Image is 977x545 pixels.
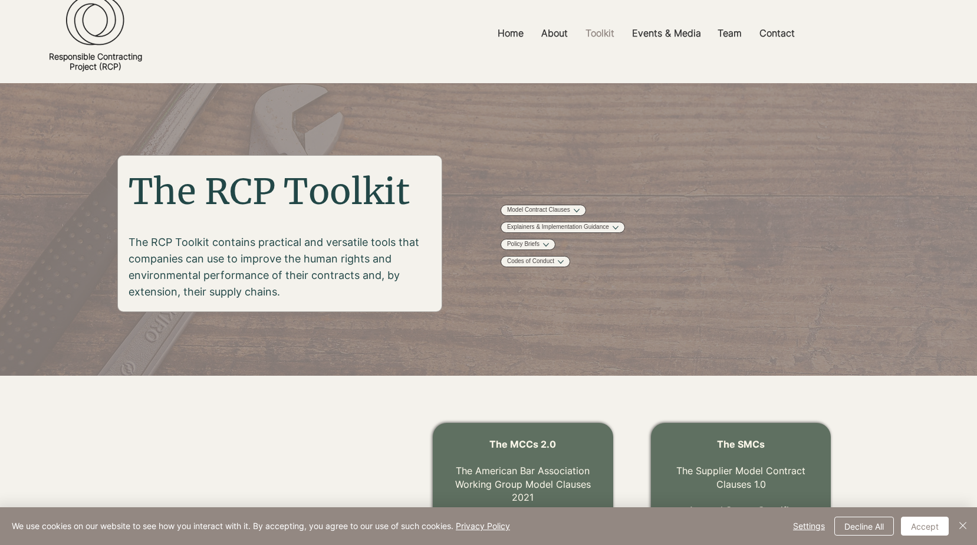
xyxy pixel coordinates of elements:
img: Close [956,518,970,533]
button: More Explainers & Implementation Guidance pages [613,225,619,231]
button: More Codes of Conduct pages [558,259,564,265]
p: Home [492,20,529,47]
a: Model Contract Clauses [507,206,570,215]
button: Decline All [834,517,894,536]
a: Team [709,20,751,47]
span: We use cookies on our website to see how you interact with it. By accepting, you agree to our use... [12,521,510,531]
p: Team [712,20,748,47]
a: Codes of Conduct [507,257,554,266]
p: Events & Media [626,20,707,47]
a: Home [489,20,532,47]
a: Policy Briefs [507,240,540,249]
span: The MCCs 2.0 [489,438,556,450]
p: The RCP Toolkit contains practical and versatile tools that companies can use to improve the huma... [129,234,432,300]
p: Contact [754,20,801,47]
a: Explainers & Implementation Guidance [507,223,609,232]
button: Close [956,517,970,536]
a: The MCCs 2.0 The American Bar Association Working Group Model Clauses2021 [455,438,591,503]
a: About [532,20,577,47]
span: The RCP Toolkit [129,169,410,214]
a: Contact [751,20,804,47]
a: The SMCs [717,438,765,450]
nav: Site [501,204,665,268]
a: The Supplier Model Contract Clauses 1.0 [676,465,805,490]
button: More Model Contract Clauses pages [574,208,580,214]
a: Privacy Policy [456,521,510,531]
a: Responsible ContractingProject (RCP) [49,51,142,71]
p: About [535,20,574,47]
p: Toolkit [580,20,620,47]
a: Events & Media [623,20,709,47]
a: Toolkit [577,20,623,47]
nav: Site [347,20,945,47]
button: Accept [901,517,949,536]
a: Apparel Sector Specific [688,504,794,516]
button: More Policy Briefs pages [543,242,549,248]
span: Settings [793,517,825,535]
